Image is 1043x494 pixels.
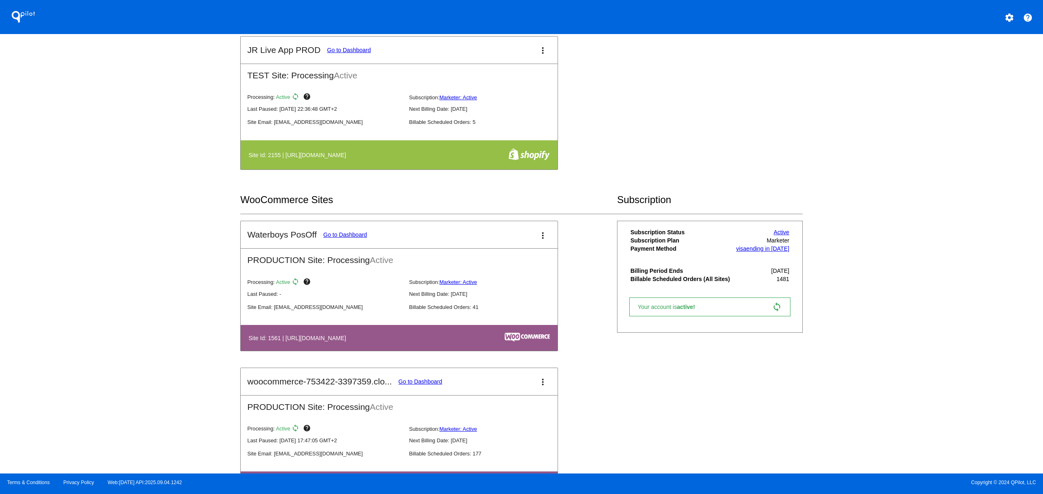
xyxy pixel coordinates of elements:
[276,94,290,101] span: Active
[505,333,550,342] img: c53aa0e5-ae75-48aa-9bee-956650975ee5
[240,194,617,206] h2: WooCommerce Sites
[630,229,733,236] th: Subscription Status
[440,426,477,432] a: Marketer: Active
[247,437,402,444] p: Last Paused: [DATE] 17:47:05 GMT+2
[64,480,94,485] a: Privacy Policy
[7,9,40,25] h1: QPilot
[630,275,733,283] th: Billable Scheduled Orders (All Sites)
[247,230,317,240] h2: Waterboys PosOff
[247,291,402,297] p: Last Paused: -
[247,424,402,434] p: Processing:
[538,46,548,55] mat-icon: more_vert
[767,237,789,244] span: Marketer
[370,402,393,412] span: Active
[440,94,477,101] a: Marketer: Active
[276,279,290,285] span: Active
[409,291,564,297] p: Next Billing Date: [DATE]
[677,304,699,310] span: active!
[303,424,313,434] mat-icon: help
[247,119,402,125] p: Site Email: [EMAIL_ADDRESS][DOMAIN_NAME]
[409,451,564,457] p: Billable Scheduled Orders: 177
[303,93,313,103] mat-icon: help
[409,106,564,112] p: Next Billing Date: [DATE]
[409,94,564,101] p: Subscription:
[247,451,402,457] p: Site Email: [EMAIL_ADDRESS][DOMAIN_NAME]
[241,396,558,412] h2: PRODUCTION Site: Processing
[247,278,402,288] p: Processing:
[774,229,789,236] a: Active
[440,279,477,285] a: Marketer: Active
[630,237,733,244] th: Subscription Plan
[247,93,402,103] p: Processing:
[528,480,1036,485] span: Copyright © 2024 QPilot, LLC
[538,231,548,240] mat-icon: more_vert
[303,278,313,288] mat-icon: help
[334,71,357,80] span: Active
[638,304,704,310] span: Your account is
[409,426,564,432] p: Subscription:
[736,245,789,252] a: visaending in [DATE]
[370,255,393,265] span: Active
[508,148,550,160] img: f8a94bdc-cb89-4d40-bdcd-a0261eff8977
[538,377,548,387] mat-icon: more_vert
[409,279,564,285] p: Subscription:
[276,426,290,432] span: Active
[248,335,350,341] h4: Site Id: 1561 | [URL][DOMAIN_NAME]
[771,268,789,274] span: [DATE]
[629,297,790,316] a: Your account isactive! sync
[248,152,350,158] h4: Site Id: 2155 | [URL][DOMAIN_NAME]
[247,304,402,310] p: Site Email: [EMAIL_ADDRESS][DOMAIN_NAME]
[323,231,367,238] a: Go to Dashboard
[241,249,558,265] h2: PRODUCTION Site: Processing
[409,437,564,444] p: Next Billing Date: [DATE]
[108,480,182,485] a: Web:[DATE] API:2025.09.04.1242
[247,45,321,55] h2: JR Live App PROD
[247,106,402,112] p: Last Paused: [DATE] 22:36:48 GMT+2
[291,93,301,103] mat-icon: sync
[1023,13,1033,23] mat-icon: help
[1004,13,1014,23] mat-icon: settings
[241,64,558,80] h2: TEST Site: Processing
[409,119,564,125] p: Billable Scheduled Orders: 5
[291,424,301,434] mat-icon: sync
[327,47,371,53] a: Go to Dashboard
[399,378,442,385] a: Go to Dashboard
[630,245,733,252] th: Payment Method
[617,194,803,206] h2: Subscription
[7,480,50,485] a: Terms & Conditions
[291,278,301,288] mat-icon: sync
[736,245,746,252] span: visa
[247,377,392,387] h2: woocommerce-753422-3397359.clo...
[772,302,782,312] mat-icon: sync
[409,304,564,310] p: Billable Scheduled Orders: 41
[630,267,733,274] th: Billing Period Ends
[777,276,789,282] span: 1481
